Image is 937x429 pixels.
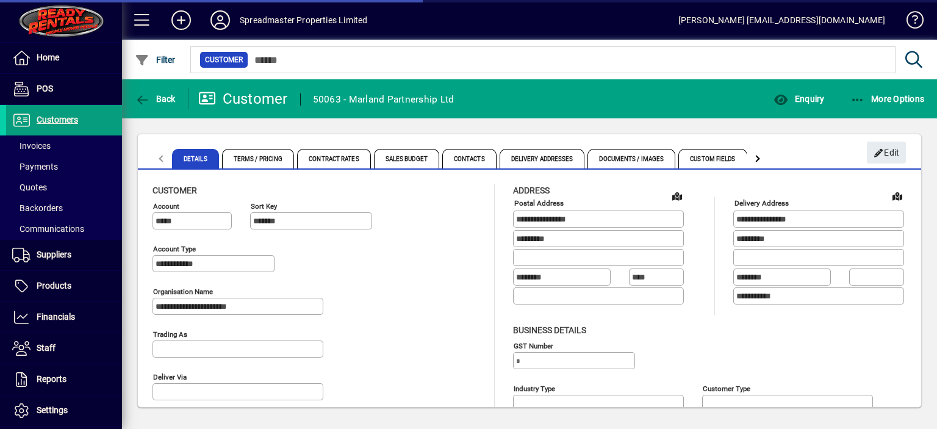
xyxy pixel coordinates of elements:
[6,43,122,73] a: Home
[847,88,928,110] button: More Options
[770,88,827,110] button: Enquiry
[313,90,454,109] div: 50063 - Marland Partnership Ltd
[867,142,906,164] button: Edit
[874,143,900,163] span: Edit
[514,384,555,392] mat-label: Industry type
[37,250,71,259] span: Suppliers
[37,312,75,322] span: Financials
[153,287,213,296] mat-label: Organisation name
[222,149,295,168] span: Terms / Pricing
[12,162,58,171] span: Payments
[6,156,122,177] a: Payments
[240,10,367,30] div: Spreadmaster Properties Limited
[37,343,56,353] span: Staff
[897,2,922,42] a: Knowledge Base
[513,186,550,195] span: Address
[587,149,675,168] span: Documents / Images
[37,52,59,62] span: Home
[153,186,197,195] span: Customer
[12,141,51,151] span: Invoices
[442,149,497,168] span: Contacts
[6,302,122,333] a: Financials
[6,271,122,301] a: Products
[6,74,122,104] a: POS
[12,203,63,213] span: Backorders
[888,186,907,206] a: View on map
[667,186,687,206] a: View on map
[251,202,277,211] mat-label: Sort key
[6,198,122,218] a: Backorders
[678,149,747,168] span: Custom Fields
[37,374,66,384] span: Reports
[6,395,122,426] a: Settings
[122,88,189,110] app-page-header-button: Back
[6,135,122,156] a: Invoices
[37,281,71,290] span: Products
[132,88,179,110] button: Back
[205,54,243,66] span: Customer
[153,245,196,253] mat-label: Account Type
[297,149,370,168] span: Contract Rates
[6,364,122,395] a: Reports
[703,384,750,392] mat-label: Customer type
[12,224,84,234] span: Communications
[12,182,47,192] span: Quotes
[6,240,122,270] a: Suppliers
[6,218,122,239] a: Communications
[37,405,68,415] span: Settings
[153,330,187,339] mat-label: Trading as
[513,325,586,335] span: Business details
[201,9,240,31] button: Profile
[37,115,78,124] span: Customers
[135,94,176,104] span: Back
[6,177,122,198] a: Quotes
[514,341,553,350] mat-label: GST Number
[162,9,201,31] button: Add
[374,149,439,168] span: Sales Budget
[678,10,885,30] div: [PERSON_NAME] [EMAIL_ADDRESS][DOMAIN_NAME]
[774,94,824,104] span: Enquiry
[132,49,179,71] button: Filter
[37,84,53,93] span: POS
[198,89,288,109] div: Customer
[172,149,219,168] span: Details
[153,373,187,381] mat-label: Deliver via
[135,55,176,65] span: Filter
[6,333,122,364] a: Staff
[850,94,925,104] span: More Options
[500,149,585,168] span: Delivery Addresses
[153,202,179,211] mat-label: Account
